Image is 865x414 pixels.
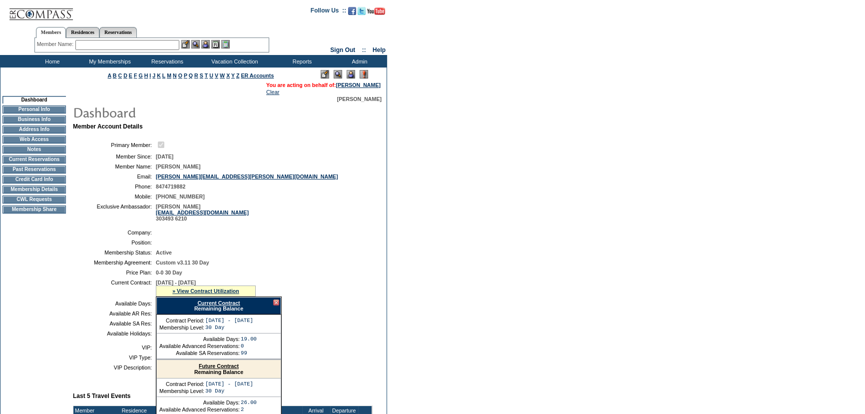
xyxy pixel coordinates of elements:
img: b_calculator.gif [221,40,230,48]
a: Current Contract [197,300,240,306]
td: Contract Period: [159,381,204,387]
a: Reservations [99,27,137,37]
a: Y [231,72,235,78]
a: Clear [266,89,279,95]
a: R [194,72,198,78]
a: Q [189,72,193,78]
a: W [220,72,225,78]
td: 99 [241,350,257,356]
td: 30 Day [205,388,253,394]
td: Credit Card Info [2,175,66,183]
div: Remaining Balance [157,360,281,378]
a: O [178,72,182,78]
td: Available Days: [77,300,152,306]
img: b_edit.gif [181,40,190,48]
a: E [129,72,132,78]
td: 26.00 [241,399,257,405]
span: [DATE] - [DATE] [156,279,196,285]
img: Follow us on Twitter [358,7,366,15]
td: Available Advanced Reservations: [159,406,240,412]
td: Web Access [2,135,66,143]
span: Active [156,249,172,255]
span: 0-0 30 Day [156,269,182,275]
td: Exclusive Ambassador: [77,203,152,221]
img: pgTtlDashboard.gif [72,102,272,122]
span: [PERSON_NAME] [337,96,382,102]
span: :: [362,46,366,53]
b: Member Account Details [73,123,143,130]
td: Available SA Reservations: [159,350,240,356]
img: Edit Mode [321,70,329,78]
td: Member Since: [77,153,152,159]
a: K [157,72,161,78]
a: F [134,72,137,78]
td: Reservations [137,55,195,67]
td: [DATE] - [DATE] [205,317,253,323]
td: Current Contract: [77,279,152,296]
span: Custom v3.11 30 Day [156,259,209,265]
a: ER Accounts [241,72,274,78]
a: [EMAIL_ADDRESS][DOMAIN_NAME] [156,209,249,215]
td: Personal Info [2,105,66,113]
a: B [113,72,117,78]
td: Notes [2,145,66,153]
td: [DATE] - [DATE] [205,381,253,387]
img: View [191,40,200,48]
td: Dashboard [2,96,66,103]
td: Email: [77,173,152,179]
a: S [200,72,203,78]
td: Past Reservations [2,165,66,173]
td: Membership Status: [77,249,152,255]
td: My Memberships [80,55,137,67]
td: Membership Agreement: [77,259,152,265]
td: Membership Details [2,185,66,193]
span: [PERSON_NAME] [156,163,200,169]
td: Home [22,55,80,67]
img: Log Concern/Member Elevation [360,70,368,78]
b: Last 5 Travel Events [73,392,130,399]
td: Price Plan: [77,269,152,275]
span: [DATE] [156,153,173,159]
td: Available SA Res: [77,320,152,326]
img: Impersonate [347,70,355,78]
td: Available Advanced Reservations: [159,343,240,349]
a: I [149,72,151,78]
td: Address Info [2,125,66,133]
a: C [118,72,122,78]
img: Subscribe to our YouTube Channel [367,7,385,15]
a: H [144,72,148,78]
td: Primary Member: [77,140,152,149]
a: N [173,72,177,78]
div: Member Name: [37,40,75,48]
td: VIP: [77,344,152,350]
td: 30 Day [205,324,253,330]
td: Available Holidays: [77,330,152,336]
a: [PERSON_NAME] [336,82,381,88]
a: P [184,72,187,78]
a: Residences [66,27,99,37]
a: G [138,72,142,78]
td: 19.00 [241,336,257,342]
span: [PERSON_NAME] 303493 6210 [156,203,249,221]
td: CWL Requests [2,195,66,203]
td: Current Reservations [2,155,66,163]
td: VIP Description: [77,364,152,370]
td: Phone: [77,183,152,189]
a: J [152,72,155,78]
a: [PERSON_NAME][EMAIL_ADDRESS][PERSON_NAME][DOMAIN_NAME] [156,173,338,179]
img: View Mode [334,70,342,78]
img: Become our fan on Facebook [348,7,356,15]
td: Available AR Res: [77,310,152,316]
td: Contract Period: [159,317,204,323]
td: Admin [330,55,387,67]
td: Position: [77,239,152,245]
a: X [226,72,230,78]
div: Remaining Balance [156,297,281,314]
a: T [205,72,208,78]
a: Help [373,46,386,53]
a: M [167,72,171,78]
td: Reports [272,55,330,67]
span: You are acting on behalf of: [266,82,381,88]
a: U [209,72,213,78]
td: Business Info [2,115,66,123]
